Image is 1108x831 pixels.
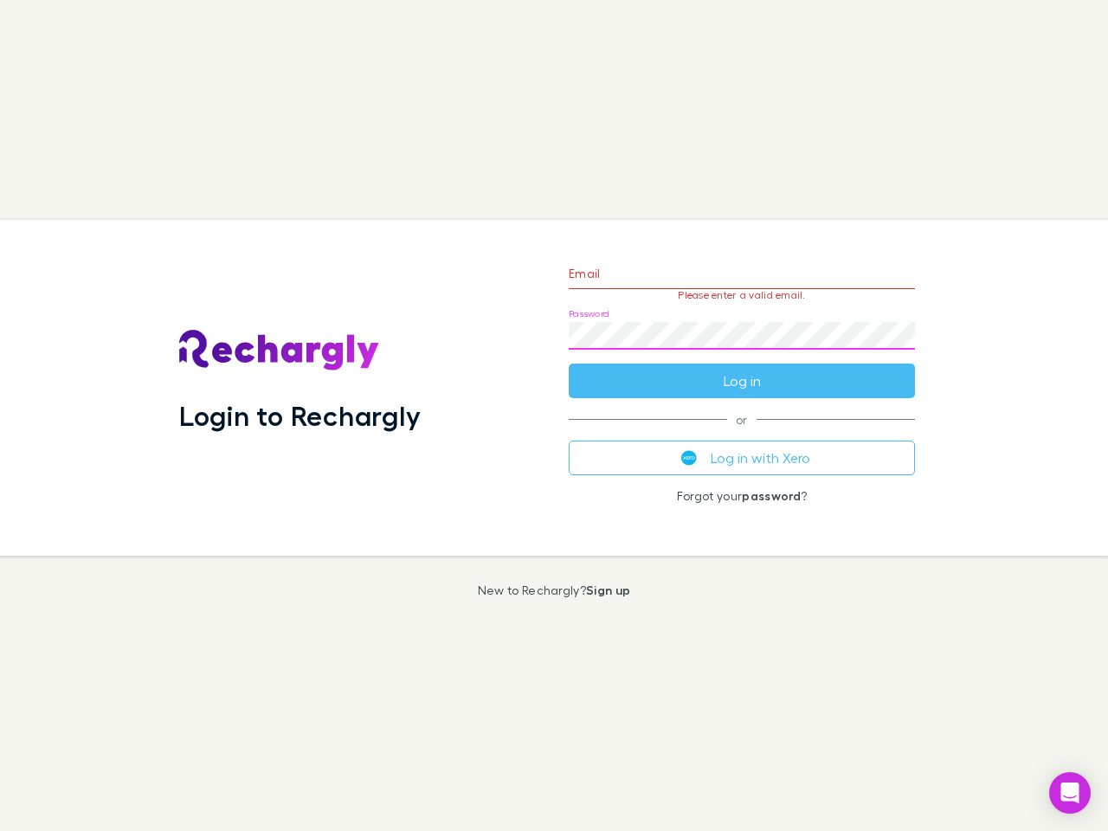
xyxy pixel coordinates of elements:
[478,583,631,597] p: New to Rechargly?
[742,488,801,503] a: password
[179,330,380,371] img: Rechargly's Logo
[569,307,609,320] label: Password
[569,419,915,420] span: or
[569,289,915,301] p: Please enter a valid email.
[569,489,915,503] p: Forgot your ?
[681,450,697,466] img: Xero's logo
[569,364,915,398] button: Log in
[1049,772,1091,814] div: Open Intercom Messenger
[586,583,630,597] a: Sign up
[569,441,915,475] button: Log in with Xero
[179,399,421,432] h1: Login to Rechargly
